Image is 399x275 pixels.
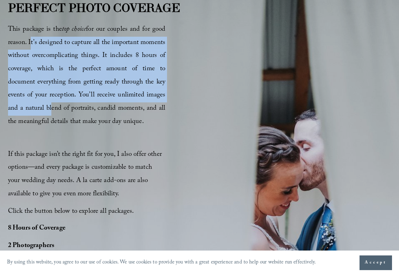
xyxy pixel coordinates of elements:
[8,24,165,128] span: This package is the for our couples and for good reason. It’s designed to capture all the importa...
[8,206,134,217] span: Click the button below to explore all packages.
[8,149,164,200] span: If this package isn’t the right fit for you, I also offer other options—and every package is cust...
[7,258,316,268] p: By using this website, you agree to our use of cookies. We use cookies to provide you with a grea...
[360,255,392,270] button: Accept
[365,259,387,266] span: Accept
[62,24,86,35] em: top choice
[8,240,54,252] strong: 2 Photographers
[8,223,65,234] strong: 8 Hours of Coverage
[8,0,180,15] strong: PERFECT PHOTO COVERAGE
